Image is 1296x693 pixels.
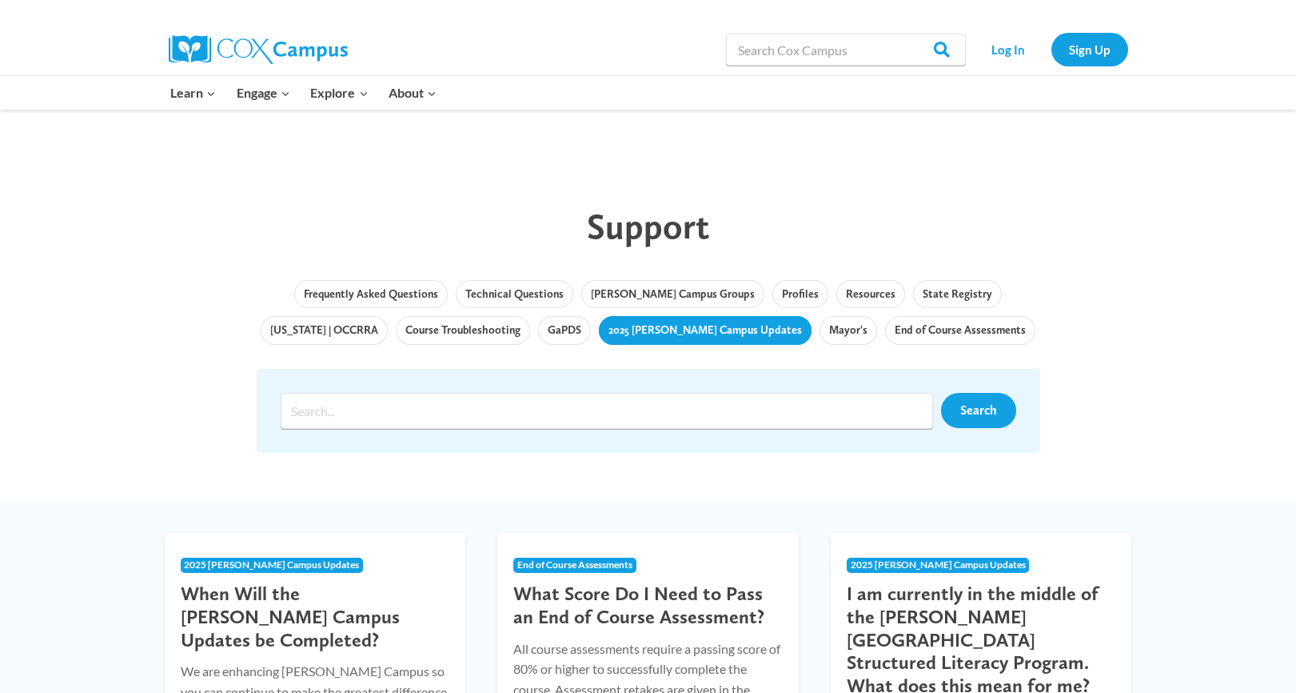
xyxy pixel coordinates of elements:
[974,33,1043,66] a: Log In
[261,316,388,345] a: [US_STATE] | OCCRRA
[819,316,877,345] a: Mayor's
[513,583,783,629] h3: What Score Do I Need to Pass an End of Course Assessment?
[161,76,227,110] button: Child menu of Learn
[941,393,1016,428] a: Search
[726,34,966,66] input: Search Cox Campus
[1051,33,1128,66] a: Sign Up
[772,280,828,309] a: Profiles
[599,316,811,345] a: 2025 [PERSON_NAME] Campus Updates
[181,583,450,651] h3: When Will the [PERSON_NAME] Campus Updates be Completed?
[581,280,764,309] a: [PERSON_NAME] Campus Groups
[456,280,573,309] a: Technical Questions
[281,393,941,429] form: Search form
[301,76,379,110] button: Child menu of Explore
[396,316,530,345] a: Course Troubleshooting
[281,393,933,429] input: Search input
[161,76,447,110] nav: Primary Navigation
[226,76,301,110] button: Child menu of Engage
[294,280,448,309] a: Frequently Asked Questions
[378,76,447,110] button: Child menu of About
[517,559,632,571] span: End of Course Assessments
[169,35,348,64] img: Cox Campus
[913,280,1002,309] a: State Registry
[960,403,997,418] span: Search
[538,316,591,345] a: GaPDS
[851,559,1026,571] span: 2025 [PERSON_NAME] Campus Updates
[836,280,905,309] a: Resources
[587,205,709,247] span: Support
[184,559,359,571] span: 2025 [PERSON_NAME] Campus Updates
[885,316,1035,345] a: End of Course Assessments
[974,33,1128,66] nav: Secondary Navigation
